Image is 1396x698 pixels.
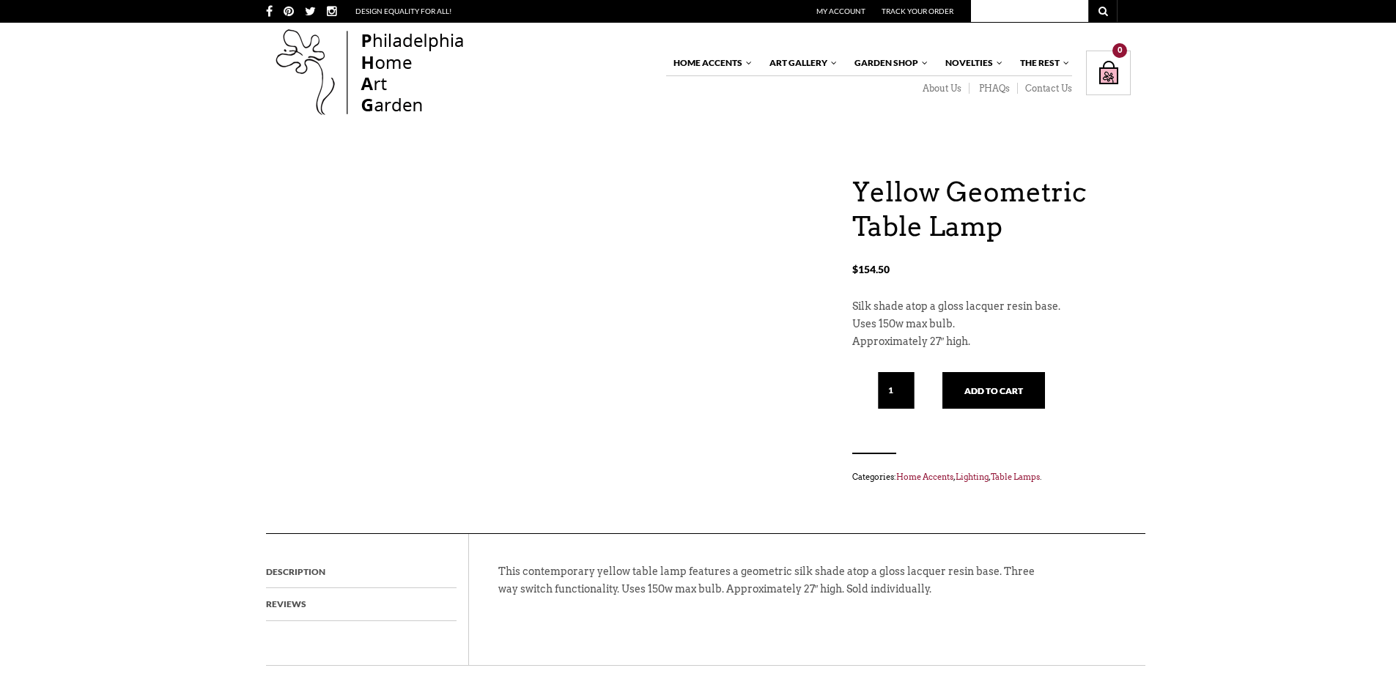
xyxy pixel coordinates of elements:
[896,472,953,482] a: Home Accents
[913,83,970,94] a: About Us
[816,7,865,15] a: My Account
[498,563,1052,613] p: This contemporary yellow table lamp features a geometric silk shade atop a gloss lacquer resin ba...
[852,333,1131,351] p: Approximately 27″ high.
[938,51,1004,75] a: Novelties
[852,298,1131,316] p: Silk shade atop a gloss lacquer resin base.
[1018,83,1072,94] a: Contact Us
[1013,51,1071,75] a: The Rest
[852,175,1131,244] h1: Yellow Geometric Table Lamp
[882,7,953,15] a: Track Your Order
[762,51,838,75] a: Art Gallery
[942,372,1045,409] button: Add to cart
[956,472,989,482] a: Lighting
[970,83,1018,94] a: PHAQs
[878,372,915,409] input: Qty
[266,556,325,588] a: Description
[991,472,1040,482] a: Table Lamps
[666,51,753,75] a: Home Accents
[1112,43,1127,58] div: 0
[266,588,306,620] a: Reviews
[852,469,1131,485] span: Categories: , , .
[852,263,890,275] bdi: 154.50
[847,51,929,75] a: Garden Shop
[852,316,1131,333] p: Uses 150w max bulb.
[852,263,858,275] span: $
